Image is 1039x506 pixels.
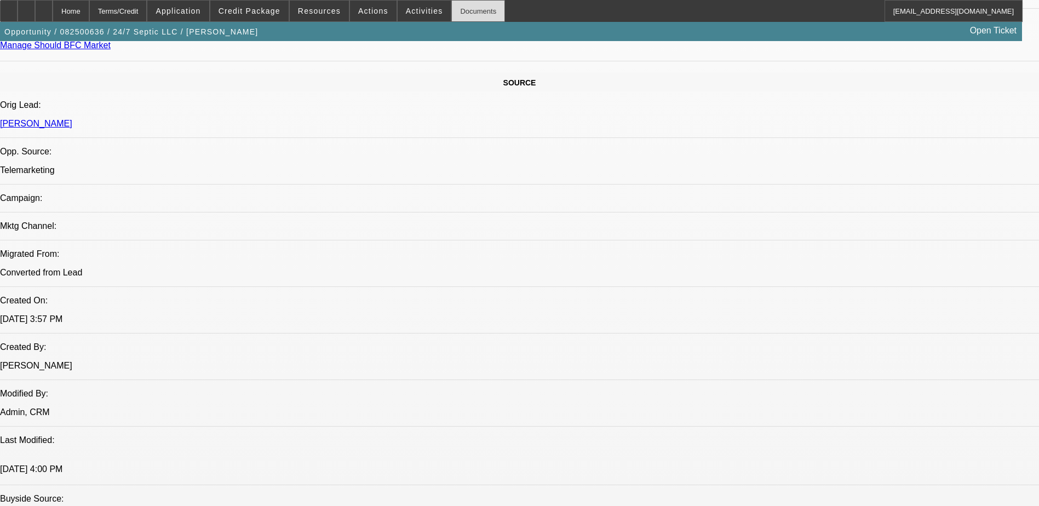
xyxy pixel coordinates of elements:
[4,27,258,36] span: Opportunity / 082500636 / 24/7 Septic LLC / [PERSON_NAME]
[298,7,341,15] span: Resources
[210,1,289,21] button: Credit Package
[966,21,1021,40] a: Open Ticket
[156,7,200,15] span: Application
[290,1,349,21] button: Resources
[406,7,443,15] span: Activities
[358,7,388,15] span: Actions
[503,78,536,87] span: SOURCE
[219,7,280,15] span: Credit Package
[350,1,397,21] button: Actions
[147,1,209,21] button: Application
[398,1,451,21] button: Activities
